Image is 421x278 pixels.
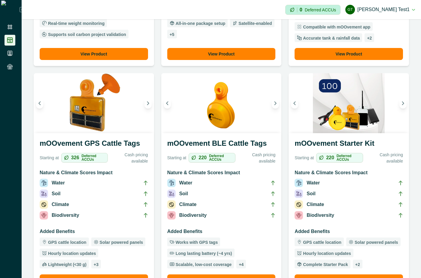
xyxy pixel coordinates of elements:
[144,98,152,109] button: Next image
[300,7,302,12] p: 0
[52,212,79,219] p: Biodiversity
[353,240,398,244] p: Solar powered panels
[307,179,320,187] p: Water
[174,262,232,267] p: Scalable, low-cost coverage
[40,169,148,179] h3: Nature & Climate Scores Impact
[179,201,197,208] p: Climate
[399,98,407,109] button: Next image
[110,152,148,164] p: Cash pricing available
[337,154,360,161] p: Deferred ACCUs
[307,190,315,197] p: Soil
[179,190,188,197] p: Soil
[295,138,403,151] h3: mOOvement Starter Kit
[164,98,171,109] button: Previous image
[302,25,370,29] p: Compatible with mOOvement app
[167,138,276,151] h3: mOOvement BLE Cattle Tags
[307,201,324,208] p: Climate
[307,212,334,219] p: Biodiversity
[174,251,232,256] p: Long lasting battery (~4 yrs)
[52,201,69,208] p: Climate
[94,262,98,267] p: + 3
[47,21,104,25] p: Real-time weight monitoring
[82,154,105,161] p: Deferred ACCUs
[295,169,403,179] h3: Nature & Climate Scores Impact
[167,48,276,60] button: View Product
[237,21,272,25] p: Satellite-enabled
[238,152,275,164] p: Cash pricing available
[302,36,360,40] p: Accurate tank & rainfall data
[179,179,192,187] p: Water
[52,190,60,197] p: Soil
[365,152,403,164] p: Cash pricing available
[302,251,351,256] p: Hourly location updates
[174,21,226,25] p: All-in-one package setup
[47,262,86,267] p: Lightweight (<30 g)
[47,251,96,256] p: Hourly location updates
[295,48,403,60] button: View Product
[40,48,148,60] button: View Product
[295,228,403,238] h3: Added Benefits
[179,212,207,219] p: Biodiversity
[36,98,43,109] button: Previous image
[367,36,372,40] p: + 2
[40,138,148,151] h3: mOOvement GPS Cattle Tags
[167,228,276,238] h3: Added Benefits
[272,98,279,109] button: Next image
[291,98,298,109] button: Previous image
[71,155,79,160] p: 326
[167,155,186,161] p: Starting at
[47,240,86,244] p: GPS cattle location
[326,155,334,160] p: 220
[167,169,276,179] h3: Nature & Climate Scores Impact
[1,1,20,19] img: Logo
[209,154,233,161] p: Deferred ACCUs
[170,32,174,37] p: + 5
[305,7,336,12] p: Deferred ACCUs
[302,262,348,267] p: Complete Starter Pack
[355,262,360,267] p: + 2
[174,240,218,244] p: Works with GPS tags
[302,240,341,244] p: GPS cattle location
[40,155,59,161] p: Starting at
[198,155,207,160] p: 220
[40,228,148,238] h3: Added Benefits
[98,240,143,244] p: Solar powered panels
[47,32,126,37] p: Supports soil carbon project validation
[295,155,314,161] p: Starting at
[52,179,65,187] p: Water
[239,262,244,267] p: + 4
[345,2,415,17] button: Gayathri test1[PERSON_NAME] test1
